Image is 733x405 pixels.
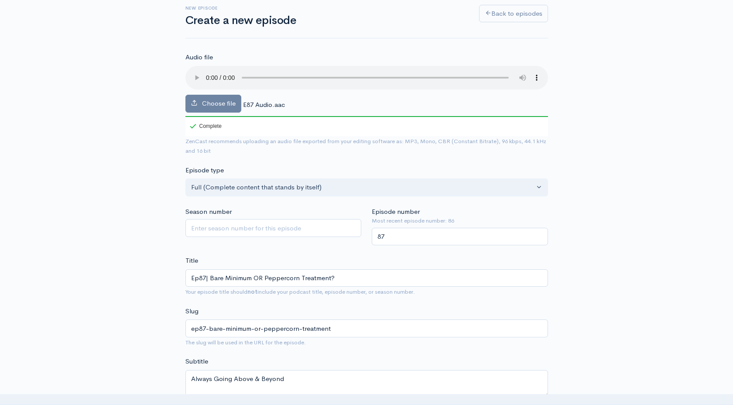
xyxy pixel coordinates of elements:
[185,207,232,217] label: Season number
[185,306,199,316] label: Slug
[191,182,534,192] div: Full (Complete content that stands by itself)
[185,178,548,196] button: Full (Complete content that stands by itself)
[185,288,415,295] small: Your episode title should include your podcast title, episode number, or season number.
[243,100,285,109] span: E87 Audio.aac
[185,137,546,155] small: ZenCast recommends uploading an audio file exported from your editing software as: MP3, Mono, CBR...
[372,228,548,246] input: Enter episode number
[372,216,548,225] small: Most recent episode number: 86
[185,357,208,367] label: Subtitle
[185,256,198,266] label: Title
[185,14,469,27] h1: Create a new episode
[185,165,224,175] label: Episode type
[190,124,222,129] div: Complete
[372,207,420,217] label: Episode number
[247,288,257,295] strong: not
[202,99,236,107] span: Choose file
[185,6,469,10] h6: New episode
[185,269,548,287] input: What is the episode's title?
[185,339,306,346] small: The slug will be used in the URL for the episode.
[185,116,548,117] div: 100%
[185,116,223,136] div: Complete
[185,52,213,62] label: Audio file
[479,5,548,23] a: Back to episodes
[185,319,548,337] input: title-of-episode
[185,219,362,237] input: Enter season number for this episode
